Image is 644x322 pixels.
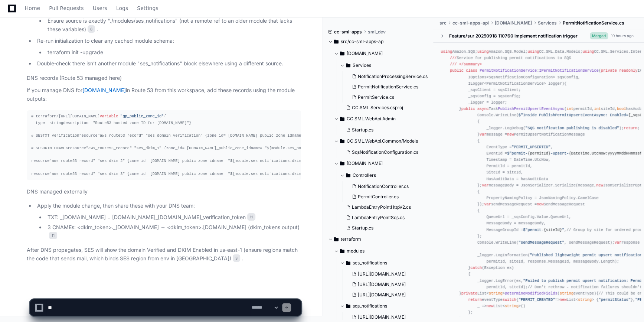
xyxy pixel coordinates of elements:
span: $"permit- " [523,227,564,232]
span: {permitId} [527,151,550,156]
button: modules [334,245,428,257]
span: PermitNotificationService [480,68,537,73]
span: 3 [233,254,240,262]
svg: Directory [346,258,350,267]
span: 11 [247,213,255,221]
span: [DOMAIN_NAME] [347,51,383,56]
svg: Directory [340,137,344,146]
span: "aws_route53_record" [86,146,132,150]
button: PermitNotificationService.cs [349,82,428,92]
button: [URL][DOMAIN_NAME] [349,279,424,290]
span: = [88,121,91,125]
svg: Directory [340,49,344,58]
span: DKIM CNAMEs [43,146,68,150]
span: [DOMAIN_NAME] [347,160,383,166]
button: ses_notifications [340,257,428,269]
span: private [601,68,617,73]
span: src/cc-sml-apps-api [341,39,385,45]
p: After DNS propagates, SES will show the domain Verified and DKIM Enabled in us-east-1 (ensure reg... [27,246,301,263]
span: NotificationController.cs [358,183,409,189]
div: # terraform/[URL][DOMAIN_NAME] { type description } # SES resource zone_id name type ttl records ... [31,113,297,177]
button: [DOMAIN_NAME] [334,157,432,169]
li: terraform init -upgrade [45,48,301,57]
span: { [127,172,130,176]
span: cc-sml-apps [334,29,362,35]
span: catch [470,266,482,270]
svg: Directory [346,61,350,70]
span: LambdaEntryPointHttpV2.cs [352,204,411,210]
span: = string [45,121,63,125]
span: "Route53 hosted zone ID for [DOMAIN_NAME]" [93,121,189,125]
span: { [164,146,166,150]
span: class [466,68,477,73]
span: var [482,183,488,187]
span: Service for publishing permit notifications to SQS [450,56,571,60]
span: new [507,132,514,136]
span: using [477,49,489,54]
button: PermitController.cs [349,192,428,202]
span: terraform [341,236,361,242]
span: = [DOMAIN_NAME]_public_zone_id [223,133,292,138]
span: [URL][DOMAIN_NAME] [358,282,406,287]
span: ses_notifications [353,260,387,266]
span: bool [617,107,626,111]
span: Controllers [353,172,376,178]
span: modules [347,248,365,254]
li: Ensure source is exactly "./modules/ses_notifications" (not a remote ref to an older module that ... [45,17,301,34]
span: using [441,49,452,54]
span: using [527,49,539,54]
button: [URL][DOMAIN_NAME] [349,269,424,279]
p: DNS records (Route 53 managed here) [27,74,301,82]
span: PublishPermitUpsertEventAsync [498,107,564,111]
span: return [624,126,637,130]
span: var [480,132,486,136]
span: /// [450,56,457,60]
span: /// [450,62,457,66]
span: LambdaEntryPointSqs.cs [352,215,405,221]
li: Double‑check there isn’t another module "ses_notifications" block elsewhere using a different sou... [35,59,301,68]
span: { [205,133,207,138]
span: PermitNotificationService.cs [358,84,418,90]
span: CC.SML.WebApi.Common/Models [347,138,418,144]
li: TXT: _[DOMAIN_NAME] = [DOMAIN_NAME]_[DOMAIN_NAME]_verification_token [45,213,301,222]
span: "SQS notification publishing is disabled" [525,126,619,130]
span: = [223,172,226,176]
span: var [484,202,491,206]
li: Apply the module change, then share these with your DNS team: [35,202,301,240]
button: src/cc-sml-apps-api [328,36,428,48]
span: "aws_route53_record" [98,133,143,138]
span: Users [93,6,107,10]
button: Startup.cs [343,125,428,135]
span: = [DOMAIN_NAME]_public_zone_id [182,146,251,150]
span: CC.SML.WebApi.Admin [347,116,396,122]
span: "sendMessageRequest" [519,240,564,245]
span: "${module.ses_notifications.dkim_tokens[1]}._[DOMAIN_NAME]" [228,159,363,163]
button: [DOMAIN_NAME] [334,48,432,59]
button: PermitService.cs [349,92,428,103]
span: "gp_public_zone_id" [120,114,164,118]
p: If you manage DNS for in Route 53 from this workspace, add these records using the module outputs: [27,86,301,103]
button: Startup.cs [343,223,428,233]
button: LambdaEntryPointSqs.cs [343,212,428,223]
button: NotificationProcessingService.cs [349,71,428,82]
a: [DOMAIN_NAME] [82,87,126,93]
span: = [260,146,262,150]
span: int [594,107,601,111]
span: Merged [590,32,608,39]
span: </summary> [459,62,482,66]
li: 3 CNAMEs: <dkim_token>._[DOMAIN_NAME] → <dkim_token>.[DOMAIN_NAME] (dkim_tokens output) [45,223,301,240]
span: int [566,107,573,111]
li: Re-run initialization to clear any cached module schema: [35,37,301,57]
button: Services [340,59,432,71]
span: "${module.ses_notifications.dkim_tokens[2]}._[DOMAIN_NAME]" [228,172,363,176]
span: "aws_route53_record" [49,159,95,163]
span: { [127,159,130,163]
button: terraform [328,233,428,245]
span: var [615,240,621,245]
span: Services [537,20,556,26]
button: CC.SML.WebApi.Common/Models [334,135,432,147]
svg: Directory [346,171,350,180]
li: Verify the module call you edited is the one wired into the plan: [35,6,301,34]
span: = [DOMAIN_NAME]_public_zone_id [146,159,214,163]
span: Pull Requests [49,6,84,10]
